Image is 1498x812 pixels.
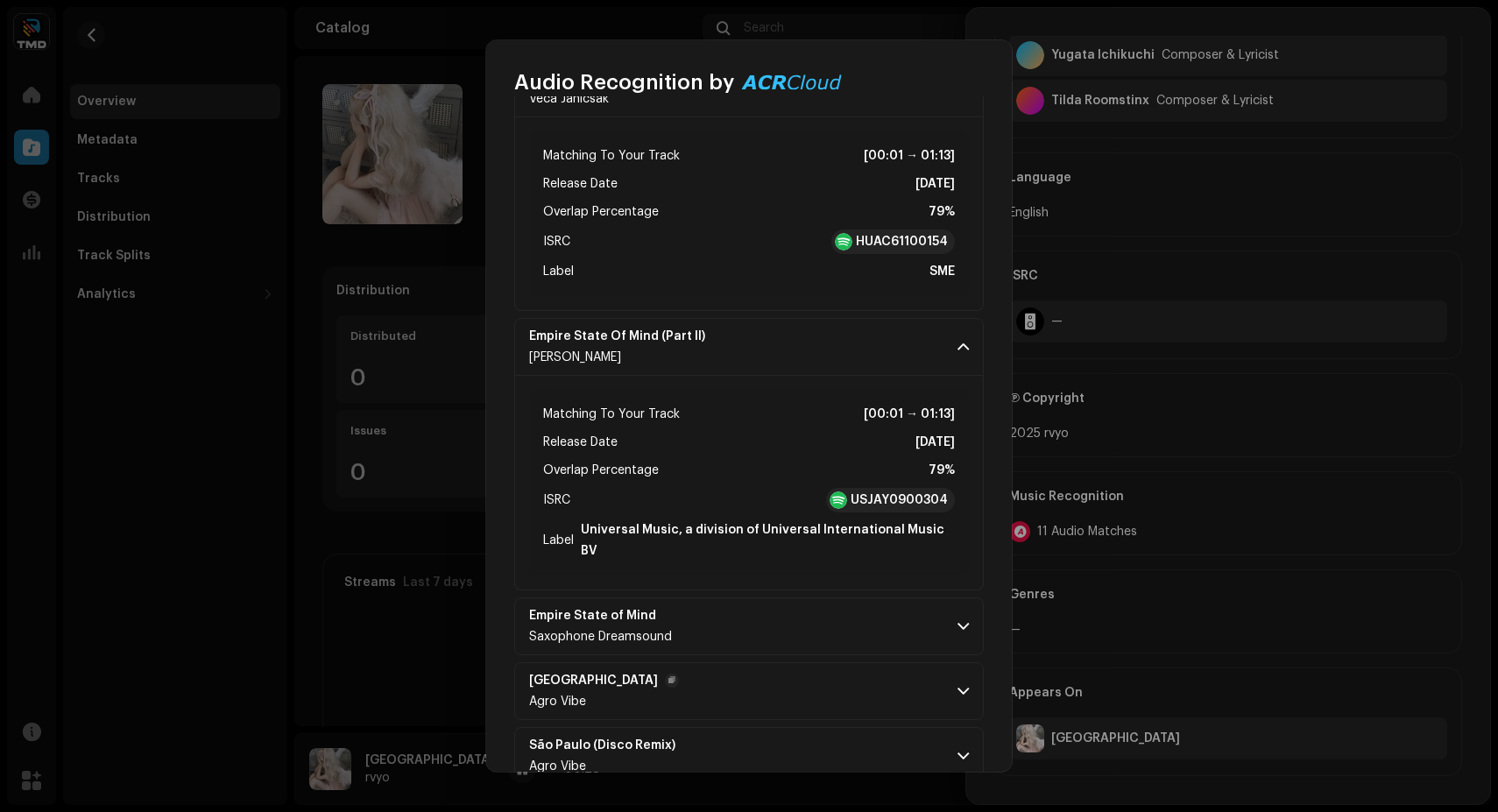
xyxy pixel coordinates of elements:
span: Matching To Your Track [543,404,680,425]
p-accordion-content: Empire State Of Mind (Part II)[PERSON_NAME] [514,376,984,590]
span: São Paulo (Disco Remix) [529,738,696,752]
span: Release Date [543,432,618,453]
strong: [GEOGRAPHIC_DATA] [529,674,658,688]
span: Label [543,530,574,551]
span: Veca Janicsák [529,93,609,105]
span: Audio Recognition by [514,68,734,96]
strong: USJAY0900304 [851,491,948,509]
span: Empire State of Mind [529,609,677,623]
strong: 79% [929,460,955,481]
span: Alicia Keys [529,351,621,364]
span: Saxophone Dreamsound [529,631,672,643]
strong: HUAC61100154 [856,233,948,251]
span: Empire State Of Mind (Part II) [529,329,726,343]
p-accordion-header: Empire State Of Mind (Part II)[PERSON_NAME] [514,318,984,376]
span: ISRC [543,231,570,252]
span: Agro Vibe [529,760,586,773]
strong: [00:01 → 01:13] [864,145,955,166]
strong: [DATE] [915,432,955,453]
strong: São Paulo (Disco Remix) [529,738,675,752]
span: Label [543,261,574,282]
p-accordion-header: [GEOGRAPHIC_DATA]Agro Vibe [514,662,984,720]
span: Release Date [543,173,618,194]
strong: Universal Music, a division of Universal International Music BV [581,519,955,561]
strong: [00:01 → 01:13] [864,404,955,425]
span: Overlap Percentage [543,201,659,222]
span: São Paulo [529,674,679,688]
strong: SME [929,261,955,282]
strong: [DATE] [915,173,955,194]
p-accordion-header: São Paulo (Disco Remix)Agro Vibe [514,727,984,785]
strong: 79% [929,201,955,222]
p-accordion-content: Empire State Of Mind Part II.Veca Janicsák [514,117,984,311]
strong: Empire State of Mind [529,609,656,623]
span: Overlap Percentage [543,460,659,481]
span: Matching To Your Track [543,145,680,166]
p-accordion-header: Empire State of MindSaxophone Dreamsound [514,597,984,655]
strong: Empire State Of Mind (Part II) [529,329,705,343]
span: ISRC [543,490,570,511]
span: Agro Vibe [529,695,586,708]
